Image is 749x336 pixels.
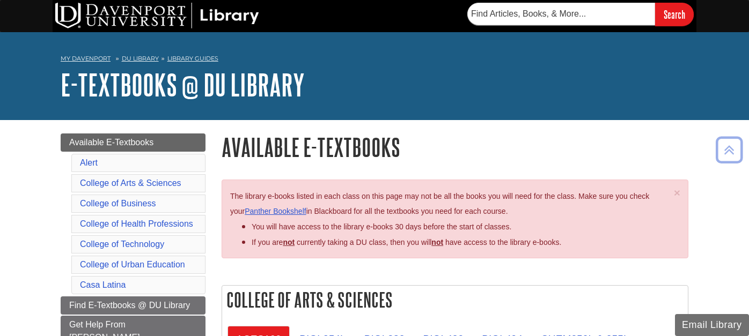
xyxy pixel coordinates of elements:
[674,187,680,198] button: Close
[467,3,655,25] input: Find Articles, Books, & More...
[222,286,688,314] h2: College of Arts & Sciences
[252,238,561,247] span: If you are currently taking a DU class, then you will have access to the library e-books.
[61,54,111,63] a: My Davenport
[80,158,98,167] a: Alert
[80,178,181,188] a: College of Arts & Sciences
[61,296,205,315] a: Find E-Textbooks @ DU Library
[167,55,218,62] a: Library Guides
[245,207,306,215] a: Panther Bookshelf
[122,55,159,62] a: DU Library
[712,143,746,157] a: Back to Top
[61,51,688,69] nav: breadcrumb
[80,280,126,289] a: Casa Latina
[252,222,511,231] span: You will have access to the library e-books 30 days before the start of classes.
[467,3,694,26] form: Searches DU Library's articles, books, and more
[222,133,688,161] h1: Available E-Textbooks
[80,199,156,208] a: College of Business
[69,301,190,310] span: Find E-Textbooks @ DU Library
[80,219,193,228] a: College of Health Professions
[69,138,153,147] span: Available E-Textbooks
[80,240,164,249] a: College of Technology
[655,3,694,26] input: Search
[55,3,259,28] img: DU Library
[230,192,649,216] span: The library e-books listed in each class on this page may not be all the books you will need for ...
[431,238,443,247] u: not
[675,314,749,336] button: Email Library
[61,133,205,152] a: Available E-Textbooks
[283,238,295,247] strong: not
[674,186,680,199] span: ×
[80,260,185,269] a: College of Urban Education
[61,68,305,101] a: E-Textbooks @ DU Library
